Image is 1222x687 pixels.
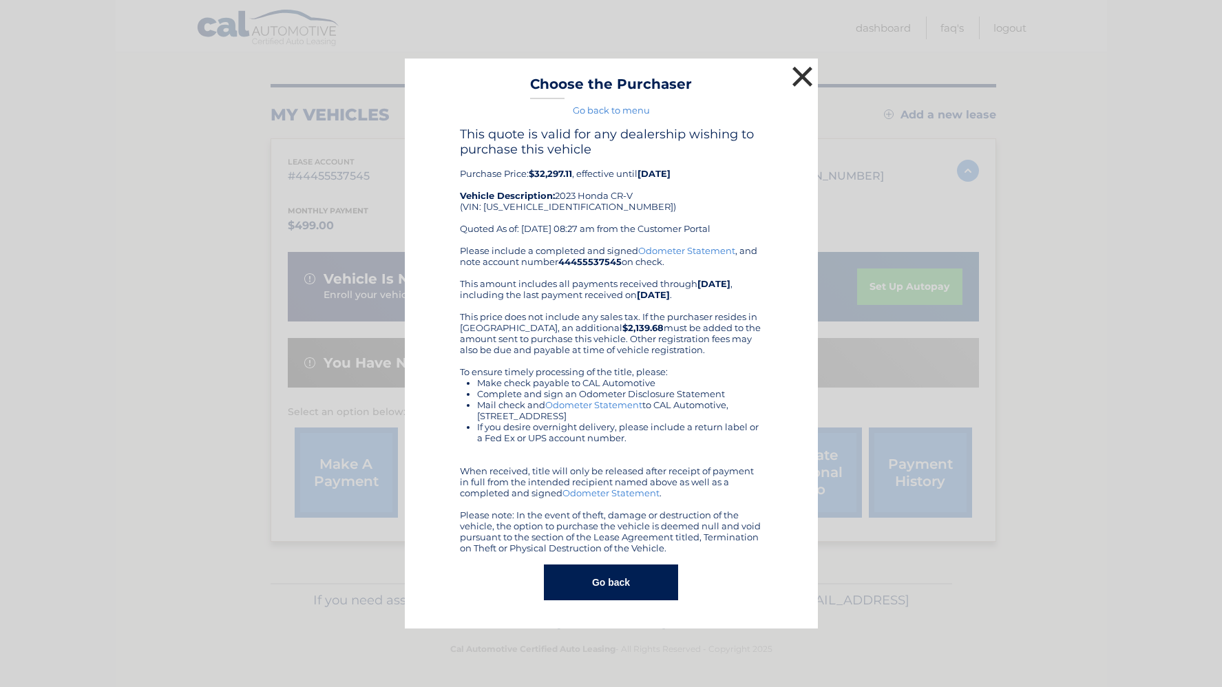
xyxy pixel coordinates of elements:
[530,76,692,100] h3: Choose the Purchaser
[638,168,671,179] b: [DATE]
[460,127,763,157] h4: This quote is valid for any dealership wishing to purchase this vehicle
[477,388,763,399] li: Complete and sign an Odometer Disclosure Statement
[789,63,817,90] button: ×
[573,105,650,116] a: Go back to menu
[637,289,670,300] b: [DATE]
[558,256,622,267] b: 44455537545
[477,399,763,421] li: Mail check and to CAL Automotive, [STREET_ADDRESS]
[460,245,763,553] div: Please include a completed and signed , and note account number on check. This amount includes al...
[545,399,642,410] a: Odometer Statement
[544,564,678,600] button: Go back
[622,322,664,333] b: $2,139.68
[460,190,555,201] strong: Vehicle Description:
[477,421,763,443] li: If you desire overnight delivery, please include a return label or a Fed Ex or UPS account number.
[477,377,763,388] li: Make check payable to CAL Automotive
[562,487,660,498] a: Odometer Statement
[638,245,735,256] a: Odometer Statement
[697,278,730,289] b: [DATE]
[460,127,763,245] div: Purchase Price: , effective until 2023 Honda CR-V (VIN: [US_VEHICLE_IDENTIFICATION_NUMBER]) Quote...
[529,168,572,179] b: $32,297.11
